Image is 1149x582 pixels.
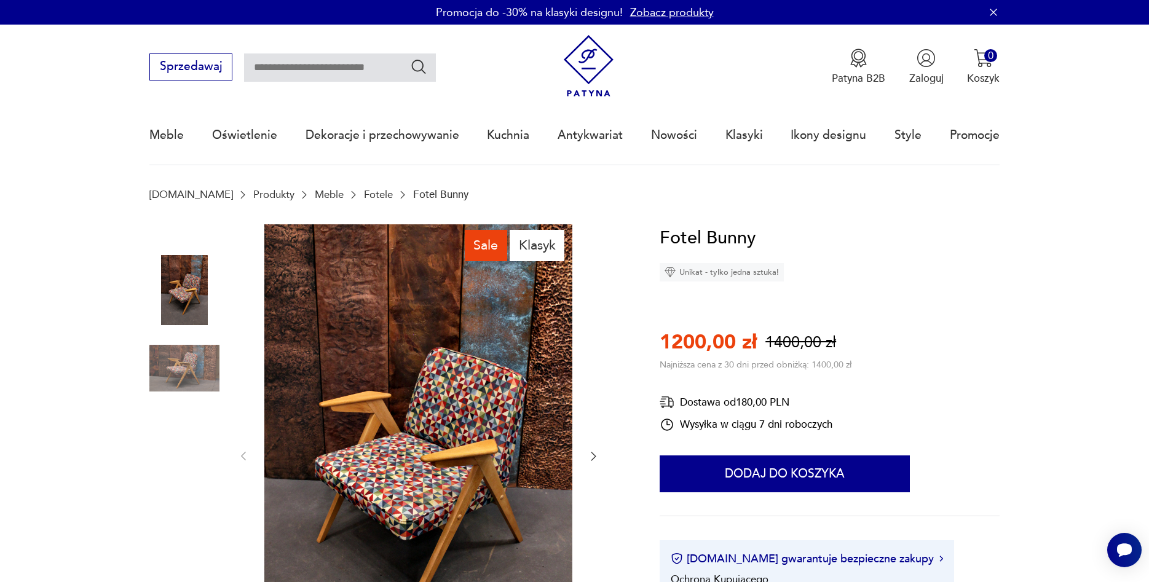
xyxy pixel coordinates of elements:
button: Zaloguj [909,49,944,85]
button: [DOMAIN_NAME] gwarantuje bezpieczne zakupy [671,551,943,567]
img: Ikona dostawy [660,395,674,410]
div: Dostawa od 180,00 PLN [660,395,832,410]
button: Szukaj [410,58,428,76]
a: Dekoracje i przechowywanie [306,107,459,163]
button: 0Koszyk [967,49,1000,85]
p: Zaloguj [909,71,944,85]
p: 1200,00 zł [660,329,757,356]
img: Ikona medalu [849,49,868,68]
p: Koszyk [967,71,1000,85]
div: Wysyłka w ciągu 7 dni roboczych [660,417,832,432]
a: [DOMAIN_NAME] [149,189,233,200]
a: Style [894,107,922,163]
img: Ikona koszyka [974,49,993,68]
img: Zdjęcie produktu Fotel Bunny [149,255,219,325]
a: Promocje [950,107,1000,163]
p: 1400,00 zł [765,332,836,353]
div: 0 [984,49,997,62]
img: Zdjęcie produktu Fotel Bunny [149,333,219,403]
img: Ikona strzałki w prawo [939,556,943,562]
iframe: Smartsupp widget button [1107,533,1142,567]
a: Ikona medaluPatyna B2B [832,49,885,85]
a: Oświetlenie [212,107,277,163]
a: Ikony designu [791,107,866,163]
div: Klasyk [510,230,564,261]
p: Promocja do -30% na klasyki designu! [436,5,623,20]
p: Fotel Bunny [413,189,468,200]
a: Klasyki [725,107,763,163]
a: Meble [315,189,344,200]
img: Patyna - sklep z meblami i dekoracjami vintage [558,35,620,97]
button: Sprzedawaj [149,53,232,81]
p: Patyna B2B [832,71,885,85]
p: Najniższa cena z 30 dni przed obniżką: 1400,00 zł [660,359,851,371]
a: Produkty [253,189,294,200]
img: Ikonka użytkownika [917,49,936,68]
a: Zobacz produkty [630,5,714,20]
a: Nowości [651,107,697,163]
a: Kuchnia [487,107,529,163]
img: Ikona certyfikatu [671,553,683,565]
a: Sprzedawaj [149,63,232,73]
h1: Fotel Bunny [660,224,756,253]
div: Sale [465,230,507,261]
a: Antykwariat [558,107,623,163]
button: Dodaj do koszyka [660,455,910,492]
img: Ikona diamentu [665,267,676,278]
div: Unikat - tylko jedna sztuka! [660,263,784,281]
a: Meble [149,107,184,163]
a: Fotele [364,189,393,200]
button: Patyna B2B [832,49,885,85]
